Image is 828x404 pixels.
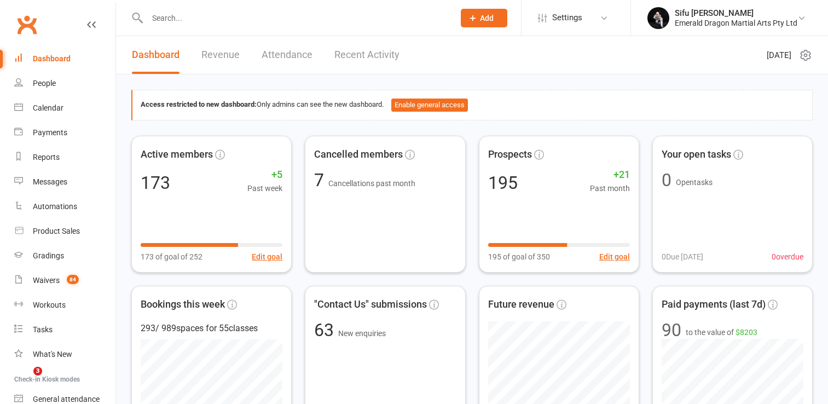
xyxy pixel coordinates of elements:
[14,219,115,244] a: Product Sales
[767,49,791,62] span: [DATE]
[686,326,757,338] span: to the value of
[14,293,115,318] a: Workouts
[488,147,532,163] span: Prospects
[141,174,170,192] div: 173
[647,7,669,29] img: thumb_image1710756300.png
[736,328,757,337] span: $8203
[552,5,582,30] span: Settings
[14,47,115,71] a: Dashboard
[14,318,115,342] a: Tasks
[328,179,415,188] span: Cancellations past month
[675,8,797,18] div: Sifu [PERSON_NAME]
[590,167,630,183] span: +21
[14,71,115,96] a: People
[662,297,766,313] span: Paid payments (last 7d)
[33,367,42,376] span: 3
[33,54,71,63] div: Dashboard
[144,10,447,26] input: Search...
[675,18,797,28] div: Emerald Dragon Martial Arts Pty Ltd
[14,342,115,367] a: What's New
[141,297,225,313] span: Bookings this week
[141,100,257,108] strong: Access restricted to new dashboard:
[141,147,213,163] span: Active members
[14,145,115,170] a: Reports
[662,147,731,163] span: Your open tasks
[391,99,468,112] button: Enable general access
[33,177,67,186] div: Messages
[14,96,115,120] a: Calendar
[201,36,240,74] a: Revenue
[662,171,671,189] div: 0
[314,297,427,313] span: "Contact Us" submissions
[141,321,282,336] div: 293 / 989 spaces for 55 classes
[33,276,60,285] div: Waivers
[67,275,79,284] span: 84
[132,36,180,74] a: Dashboard
[247,182,282,194] span: Past week
[334,36,399,74] a: Recent Activity
[662,321,681,339] div: 90
[14,244,115,268] a: Gradings
[488,297,554,313] span: Future revenue
[252,251,282,263] button: Edit goal
[14,170,115,194] a: Messages
[314,170,328,191] span: 7
[488,174,518,192] div: 195
[11,367,37,393] iframe: Intercom live chat
[141,251,202,263] span: 173 of goal of 252
[480,14,494,22] span: Add
[14,268,115,293] a: Waivers 84
[33,350,72,359] div: What's New
[662,251,703,263] span: 0 Due [DATE]
[33,202,77,211] div: Automations
[33,153,60,161] div: Reports
[488,251,550,263] span: 195 of goal of 350
[247,167,282,183] span: +5
[461,9,507,27] button: Add
[33,301,66,309] div: Workouts
[14,194,115,219] a: Automations
[13,11,40,38] a: Clubworx
[33,79,56,88] div: People
[33,325,53,334] div: Tasks
[338,329,386,338] span: New enquiries
[772,251,803,263] span: 0 overdue
[33,227,80,235] div: Product Sales
[33,128,67,137] div: Payments
[33,103,63,112] div: Calendar
[599,251,630,263] button: Edit goal
[33,395,100,403] div: General attendance
[14,120,115,145] a: Payments
[33,251,64,260] div: Gradings
[314,320,338,340] span: 63
[676,178,713,187] span: Open tasks
[262,36,312,74] a: Attendance
[314,147,403,163] span: Cancelled members
[590,182,630,194] span: Past month
[141,99,804,112] div: Only admins can see the new dashboard.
